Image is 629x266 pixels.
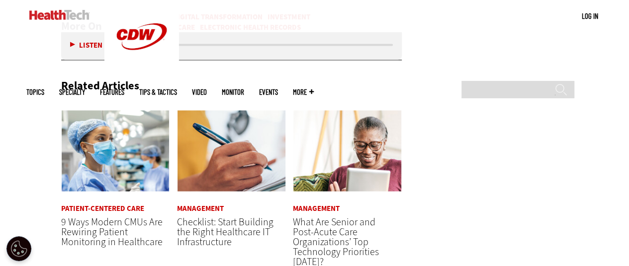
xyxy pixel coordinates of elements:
button: Open Preferences [6,236,31,261]
a: Features [100,88,124,96]
a: Management [177,204,224,212]
a: Management [293,204,340,212]
div: Cookie Settings [6,236,31,261]
img: nurse check monitor in the OR [61,110,170,192]
a: Checklist: Start Building the Right Healthcare IT Infrastructure [177,215,273,248]
a: Events [259,88,278,96]
img: Older person using tablet [293,110,402,192]
span: Topics [26,88,44,96]
a: Tips & Tactics [139,88,177,96]
a: MonITor [222,88,244,96]
a: Patient-Centered Care [61,204,144,212]
img: Person with a clipboard checking a list [177,110,286,192]
img: Home [29,10,90,20]
a: Log in [582,11,598,20]
a: CDW [104,66,179,76]
a: Video [192,88,207,96]
div: User menu [582,11,598,21]
span: More [293,88,314,96]
a: 9 Ways Modern CMUs Are Rewiring Patient Monitoring in Healthcare [61,215,163,248]
span: Specialty [59,88,85,96]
